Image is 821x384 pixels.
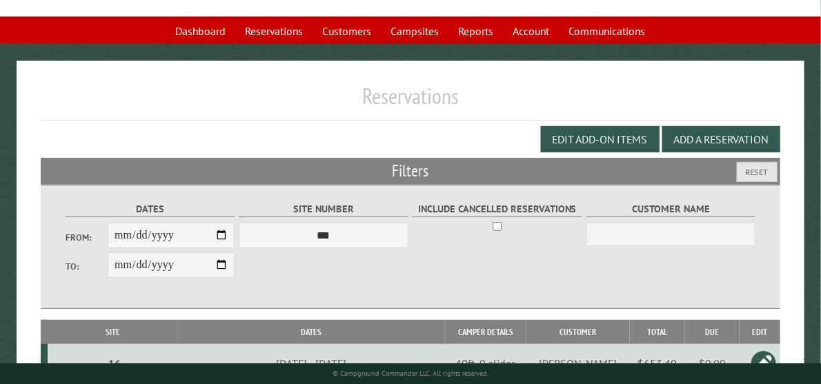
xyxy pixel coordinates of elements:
a: Dashboard [168,18,235,44]
th: Customer [526,320,630,344]
th: Due [685,320,740,344]
th: Camper Details [445,320,526,344]
label: Include Cancelled Reservations [413,201,582,217]
button: Edit Add-on Items [541,126,660,152]
a: Campsites [383,18,448,44]
div: 16 [53,356,175,370]
td: $0.00 [685,344,740,383]
th: Site [48,320,177,344]
button: Reset [737,162,778,182]
button: Add a Reservation [662,126,780,152]
label: Site Number [239,201,408,217]
td: 40ft, 0 slides [445,344,526,383]
div: [DATE] - [DATE] [180,356,443,370]
h1: Reservations [41,83,780,121]
label: Customer Name [586,201,755,217]
label: From: [66,231,108,244]
th: Edit [740,320,780,344]
td: [PERSON_NAME] [526,344,630,383]
a: Account [505,18,558,44]
small: © Campground Commander LLC. All rights reserved. [333,369,488,378]
th: Total [630,320,685,344]
a: Reservations [237,18,312,44]
a: Reports [451,18,502,44]
h2: Filters [41,158,780,184]
th: Dates [178,320,445,344]
label: To: [66,260,108,273]
a: Communications [561,18,654,44]
a: Customers [315,18,380,44]
label: Dates [66,201,235,217]
td: $653.40 [630,344,685,383]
